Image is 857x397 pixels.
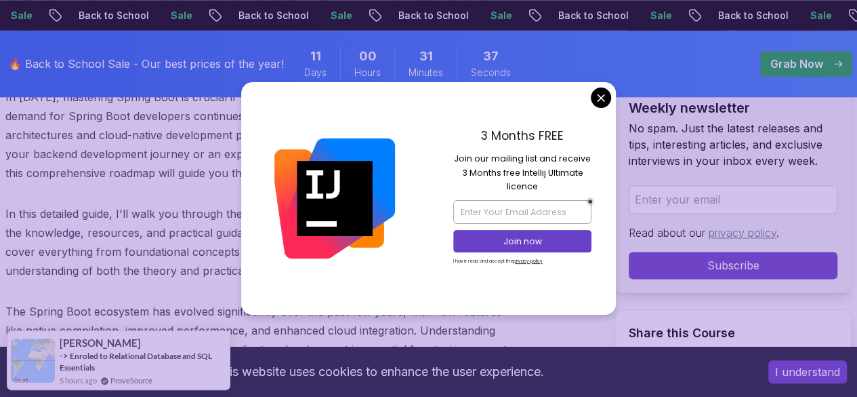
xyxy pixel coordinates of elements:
img: provesource social proof notification image [11,339,55,383]
a: ProveSource [110,375,152,386]
p: Sale [478,9,521,22]
span: 37 Seconds [483,47,499,66]
p: Back to School [66,9,158,22]
span: [PERSON_NAME] [60,337,141,349]
h2: Weekly newsletter [629,98,837,117]
span: Seconds [471,66,511,79]
p: Sale [637,9,681,22]
a: privacy policy [709,226,776,240]
span: 31 Minutes [419,47,433,66]
p: The Spring Boot ecosystem has evolved significantly over the past few years, with new features li... [5,302,513,378]
span: -> [60,350,68,361]
p: Grab Now [770,56,823,72]
h2: Share this Course [629,324,837,343]
p: In [DATE], mastering Spring Boot is crucial if you want to succeed as a backend developer. The de... [5,88,513,183]
button: Accept cookies [768,360,847,383]
a: Enroled to Relational Database and SQL Essentials [60,351,212,373]
p: Sale [797,9,841,22]
span: Days [304,66,327,79]
button: Subscribe [629,252,837,279]
span: 0 Hours [359,47,377,66]
span: 5 hours ago [60,375,97,386]
p: Back to School [705,9,797,22]
span: 11 Days [310,47,321,66]
input: Enter your email [629,185,837,214]
span: Hours [354,66,381,79]
p: Read about our . [629,225,837,241]
p: Back to School [545,9,637,22]
p: Back to School [226,9,318,22]
p: Sale [158,9,201,22]
p: Sale [318,9,361,22]
p: Back to School [385,9,478,22]
p: In this detailed guide, I'll walk you through the complete roadmap step-by-step, providing you wi... [5,204,513,280]
p: No spam. Just the latest releases and tips, interesting articles, and exclusive interviews in you... [629,120,837,169]
div: This website uses cookies to enhance the user experience. [10,357,748,387]
span: Minutes [409,66,443,79]
p: 🔥 Back to School Sale - Our best prices of the year! [8,56,284,72]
